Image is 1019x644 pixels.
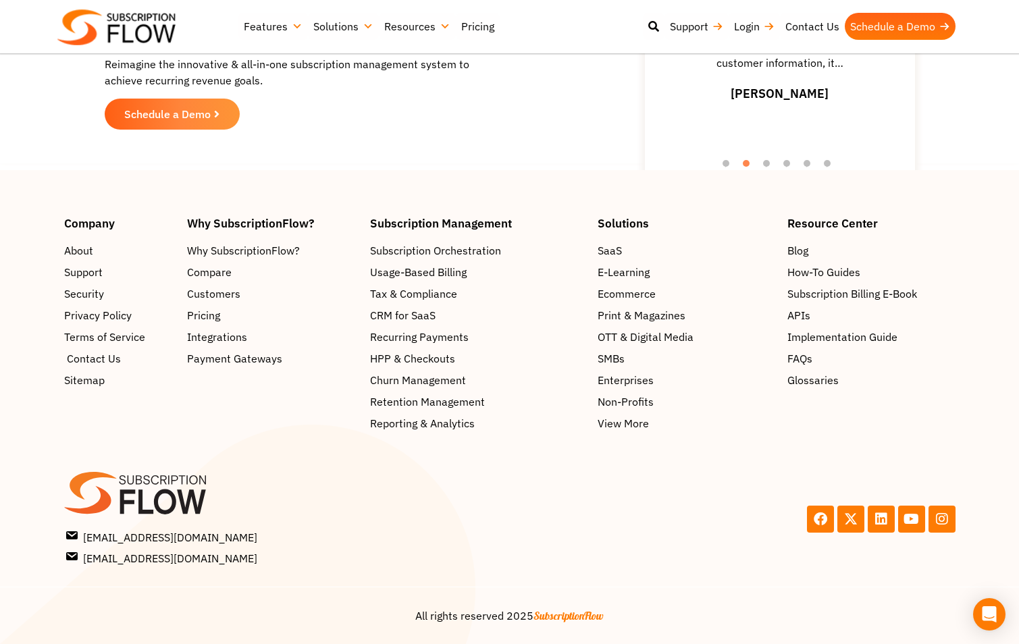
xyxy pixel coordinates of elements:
a: Blog [787,242,955,259]
img: SF-logo [64,472,206,515]
span: How-To Guides [787,264,860,280]
img: Subscriptionflow [57,9,176,45]
button: 4 of 6 [783,160,797,173]
a: Ecommerce [598,286,774,302]
a: Usage-Based Billing [370,264,584,280]
a: APIs [787,307,955,323]
a: Compare [187,264,357,280]
span: Churn Management [370,372,466,388]
span: OTT & Digital Media [598,329,694,345]
a: Contact Us [780,13,845,40]
a: About [64,242,174,259]
h4: Company [64,217,174,229]
a: Churn Management [370,372,584,388]
a: Solutions [308,13,379,40]
a: Customers [187,286,357,302]
a: OTT & Digital Media [598,329,774,345]
h4: Subscription Management [370,217,584,229]
a: Support [64,264,174,280]
span: Retention Management [370,394,485,410]
span: Compare [187,264,232,280]
span: Subscription Billing E-Book [787,286,917,302]
a: Resources [379,13,456,40]
span: Terms of Service [64,329,145,345]
span: Glossaries [787,372,839,388]
span: Why SubscriptionFlow? [187,242,300,259]
a: View More [598,415,774,431]
a: HPP & Checkouts [370,350,584,367]
span: Sitemap [64,372,105,388]
a: [EMAIL_ADDRESS][DOMAIN_NAME] [67,528,506,545]
span: Recurring Payments [370,329,469,345]
span: Reporting & Analytics [370,415,475,431]
span: [EMAIL_ADDRESS][DOMAIN_NAME] [67,528,257,545]
a: Pricing [187,307,357,323]
span: Pricing [187,307,220,323]
a: Implementation Guide [787,329,955,345]
button: 5 of 6 [804,160,817,173]
a: How-To Guides [787,264,955,280]
a: Security [64,286,174,302]
a: Features [238,13,308,40]
a: [EMAIL_ADDRESS][DOMAIN_NAME] [67,549,506,566]
span: Tax & Compliance [370,286,457,302]
a: Schedule a Demo [105,99,240,130]
span: View More [598,415,649,431]
a: Reporting & Analytics [370,415,584,431]
span: Integrations [187,329,247,345]
span: Subscription Orchestration [370,242,501,259]
span: CRM for SaaS [370,307,436,323]
button: 6 of 6 [824,160,837,173]
span: Usage-Based Billing [370,264,467,280]
button: 3 of 6 [763,160,777,173]
a: Support [664,13,729,40]
a: Schedule a Demo [845,13,956,40]
center: All rights reserved 2025 [64,608,956,624]
a: Terms of Service [64,329,174,345]
span: Ecommerce [598,286,656,302]
a: Payment Gateways [187,350,357,367]
span: SMBs [598,350,625,367]
span: Privacy Policy [64,307,132,323]
a: Recurring Payments [370,329,584,345]
h4: Why SubscriptionFlow? [187,217,357,229]
a: Sitemap [64,372,174,388]
a: SaaS [598,242,774,259]
a: Print & Magazines [598,307,774,323]
span: Schedule a Demo [124,109,211,119]
a: Subscription Billing E-Book [787,286,955,302]
button: 2 of 6 [743,160,756,173]
h3: [PERSON_NAME] [731,84,829,103]
span: FAQs [787,350,812,367]
span: SubscriptionFlow [533,609,604,622]
span: Payment Gateways [187,350,282,367]
span: Print & Magazines [598,307,685,323]
a: CRM for SaaS [370,307,584,323]
span: HPP & Checkouts [370,350,455,367]
span: E-Learning [598,264,650,280]
a: Enterprises [598,372,774,388]
button: 1 of 6 [723,160,736,173]
a: Subscription Orchestration [370,242,584,259]
span: SaaS [598,242,622,259]
span: APIs [787,307,810,323]
h4: Solutions [598,217,774,229]
a: SMBs [598,350,774,367]
span: Security [64,286,104,302]
a: FAQs [787,350,955,367]
a: Non-Profits [598,394,774,410]
span: Support [64,264,103,280]
a: Glossaries [787,372,955,388]
p: Reimagine the innovative & all-in-one subscription management system to achieve recurring revenue... [105,56,476,88]
span: Blog [787,242,808,259]
span: Non-Profits [598,394,654,410]
a: Privacy Policy [64,307,174,323]
a: Pricing [456,13,500,40]
div: Open Intercom Messenger [973,598,1005,630]
a: Integrations [187,329,357,345]
span: Customers [187,286,240,302]
a: Contact Us [64,350,174,367]
a: Why SubscriptionFlow? [187,242,357,259]
span: Contact Us [67,350,121,367]
span: About [64,242,93,259]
